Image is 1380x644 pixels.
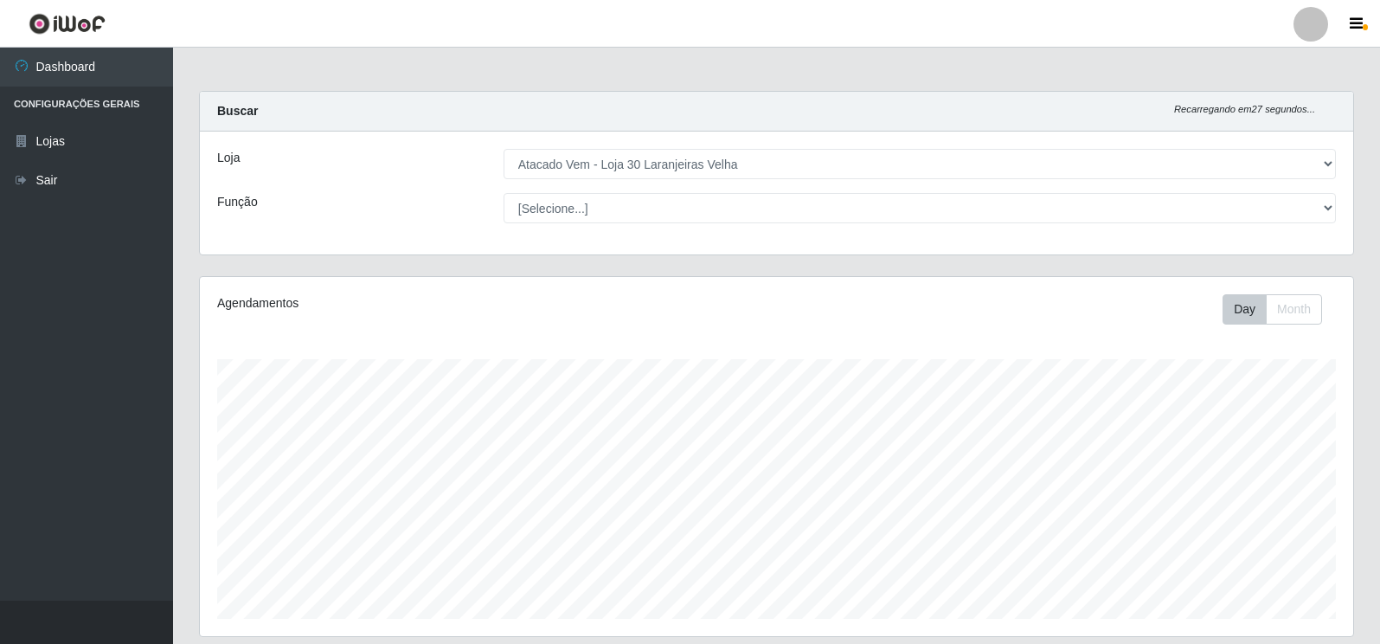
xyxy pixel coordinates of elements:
[217,104,258,118] strong: Buscar
[1223,294,1336,325] div: Toolbar with button groups
[29,13,106,35] img: CoreUI Logo
[1223,294,1267,325] button: Day
[1223,294,1322,325] div: First group
[1266,294,1322,325] button: Month
[217,149,240,167] label: Loja
[217,294,668,312] div: Agendamentos
[217,193,258,211] label: Função
[1174,104,1315,114] i: Recarregando em 27 segundos...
